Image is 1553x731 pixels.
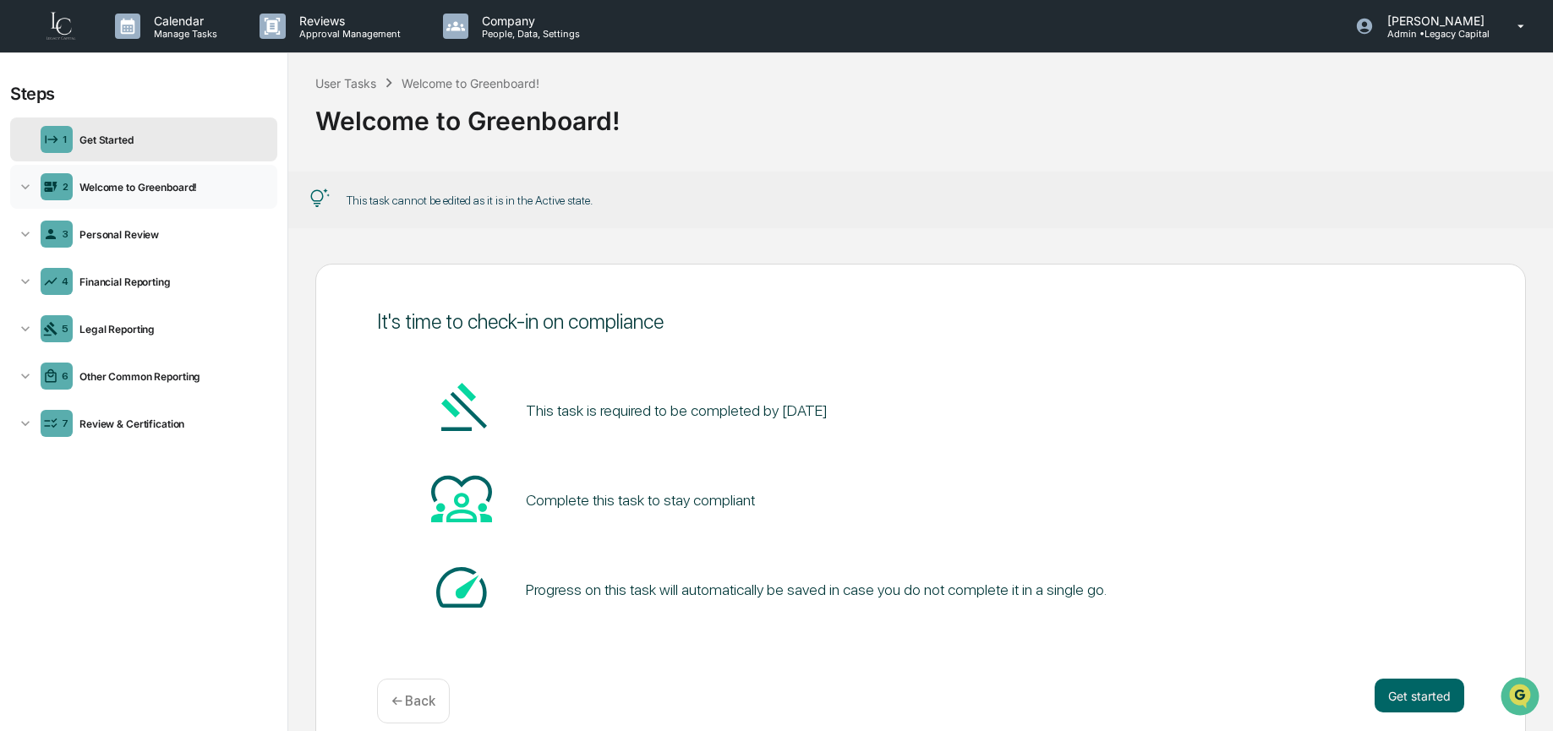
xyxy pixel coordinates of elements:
p: Reviews [286,14,409,28]
span: Pylon [168,286,205,299]
span: Attestations [139,213,210,230]
div: 3 [62,228,68,240]
div: 7 [62,417,68,429]
p: [PERSON_NAME] [1374,14,1493,28]
div: 6 [62,370,68,382]
img: Heart [431,467,492,528]
div: Complete this task to stay compliant [526,491,755,509]
p: Company [468,14,588,28]
div: Other Common Reporting [73,370,271,383]
div: Legal Reporting [73,323,271,335]
p: Calendar [140,14,226,28]
div: Welcome to Greenboard! [73,181,271,194]
div: 1 [63,134,68,145]
a: 🔎Data Lookup [10,238,113,269]
button: Get started [1375,679,1464,712]
img: Tip [309,188,330,209]
button: Start new chat [287,134,308,155]
span: Preclearance [34,213,109,230]
iframe: Open customer support [1499,675,1545,721]
p: Admin • Legacy Capital [1374,28,1493,40]
div: 4 [62,275,68,287]
div: Personal Review [73,228,271,241]
pre: This task is required to be completed by [DATE] [526,399,828,422]
div: This task cannot be edited as it is in the Active state. [347,194,593,207]
a: Powered byPylon [119,286,205,299]
div: 🖐️ [17,215,30,228]
div: Financial Reporting [73,275,271,288]
div: Welcome to Greenboard! [315,92,1526,136]
p: Manage Tasks [140,28,226,40]
img: Gavel [431,378,492,439]
p: People, Data, Settings [468,28,588,40]
div: Steps [10,84,55,104]
div: Get Started [73,134,271,146]
div: 🗄️ [123,215,136,228]
div: It's time to check-in on compliance [377,309,1465,334]
img: Speed-dial [431,557,492,618]
img: 1746055101610-c473b297-6a78-478c-a979-82029cc54cd1 [17,129,47,160]
div: 2 [63,181,68,193]
div: Start new chat [57,129,277,146]
img: logo [41,10,81,42]
div: 5 [62,323,68,335]
div: Review & Certification [73,417,271,430]
div: 🔎 [17,247,30,260]
div: Progress on this task will automatically be saved in case you do not complete it in a single go. [526,581,1107,598]
p: ← Back [391,693,435,709]
div: We're available if you need us! [57,146,214,160]
p: How can we help? [17,35,308,63]
div: User Tasks [315,76,376,90]
a: 🖐️Preclearance [10,206,116,237]
span: Data Lookup [34,245,107,262]
a: 🗄️Attestations [116,206,216,237]
div: Welcome to Greenboard! [402,76,539,90]
p: Approval Management [286,28,409,40]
